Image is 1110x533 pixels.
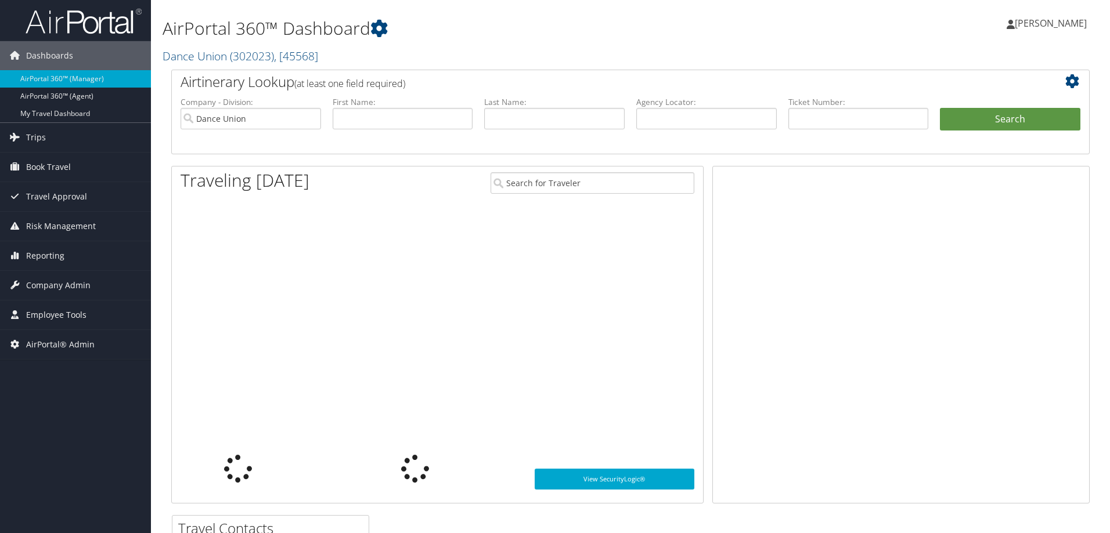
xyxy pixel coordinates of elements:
[535,469,694,490] a: View SecurityLogic®
[788,96,929,108] label: Ticket Number:
[1007,6,1098,41] a: [PERSON_NAME]
[26,300,87,329] span: Employee Tools
[1015,17,1087,30] span: [PERSON_NAME]
[636,96,777,108] label: Agency Locator:
[484,96,625,108] label: Last Name:
[26,241,64,270] span: Reporting
[26,123,46,152] span: Trips
[181,72,1004,92] h2: Airtinerary Lookup
[333,96,473,108] label: First Name:
[181,96,321,108] label: Company - Division:
[230,48,274,64] span: ( 302023 )
[181,168,309,193] h1: Traveling [DATE]
[26,41,73,70] span: Dashboards
[940,108,1080,131] button: Search
[26,8,142,35] img: airportal-logo.png
[294,77,405,90] span: (at least one field required)
[26,182,87,211] span: Travel Approval
[163,16,787,41] h1: AirPortal 360™ Dashboard
[491,172,694,194] input: Search for Traveler
[26,271,91,300] span: Company Admin
[26,212,96,241] span: Risk Management
[26,153,71,182] span: Book Travel
[26,330,95,359] span: AirPortal® Admin
[274,48,318,64] span: , [ 45568 ]
[163,48,318,64] a: Dance Union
